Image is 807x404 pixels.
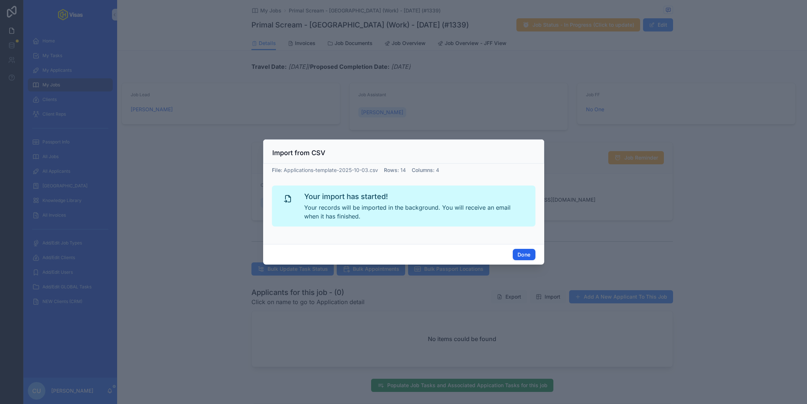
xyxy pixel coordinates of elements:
span: Applications-template-2025-10-03.csv [284,167,378,173]
button: Done [513,249,535,261]
span: 14 [400,167,406,173]
span: Columns : [412,167,434,173]
span: Rows : [384,167,399,173]
h3: Import from CSV [272,149,325,157]
span: File : [272,167,282,173]
h2: Your import has started! [304,191,524,202]
span: 4 [436,167,439,173]
p: Your records will be imported in the background. You will receive an email when it has finished. [304,203,524,221]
